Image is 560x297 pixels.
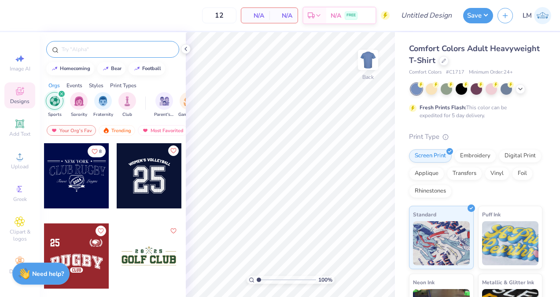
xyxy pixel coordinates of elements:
[142,66,161,71] div: football
[499,149,542,163] div: Digital Print
[46,92,63,118] button: filter button
[159,96,169,106] img: Parent's Weekend Image
[485,167,509,180] div: Vinyl
[318,276,332,284] span: 100 %
[93,92,113,118] div: filter for Fraternity
[409,43,540,66] span: Comfort Colors Adult Heavyweight T-Shirt
[154,92,174,118] div: filter for Parent's Weekend
[523,11,532,21] span: LM
[142,127,149,134] img: most_fav.gif
[46,62,94,75] button: homecoming
[74,96,84,106] img: Sorority Image
[178,92,199,118] button: filter button
[99,149,102,154] span: 8
[168,226,179,236] button: Like
[66,82,82,89] div: Events
[362,73,374,81] div: Back
[122,111,132,118] span: Club
[138,125,188,136] div: Most Favorited
[409,167,444,180] div: Applique
[102,66,109,71] img: trend_line.gif
[523,7,551,24] a: LM
[409,132,542,142] div: Print Type
[168,145,179,156] button: Like
[482,278,534,287] span: Metallic & Glitter Ink
[48,82,60,89] div: Orgs
[409,149,452,163] div: Screen Print
[9,130,30,137] span: Add Text
[154,92,174,118] button: filter button
[70,92,88,118] button: filter button
[420,104,466,111] strong: Fresh Prints Flash:
[409,69,442,76] span: Comfort Colors
[394,7,459,24] input: Untitled Design
[413,278,435,287] span: Neon Ink
[118,92,136,118] div: filter for Club
[97,62,125,75] button: bear
[61,45,173,54] input: Try "Alpha"
[32,270,64,278] strong: Need help?
[247,11,264,20] span: N/A
[60,66,90,71] div: homecoming
[96,226,106,236] button: Like
[447,167,482,180] div: Transfers
[275,11,292,20] span: N/A
[10,65,30,72] span: Image AI
[122,96,132,106] img: Club Image
[88,145,106,157] button: Like
[133,66,140,71] img: trend_line.gif
[70,92,88,118] div: filter for Sorority
[4,228,35,242] span: Clipart & logos
[129,62,165,75] button: football
[482,210,501,219] span: Puff Ink
[10,98,29,105] span: Designs
[413,210,436,219] span: Standard
[98,96,108,106] img: Fraternity Image
[409,185,452,198] div: Rhinestones
[469,69,513,76] span: Minimum Order: 24 +
[47,125,96,136] div: Your Org's Fav
[454,149,496,163] div: Embroidery
[93,111,113,118] span: Fraternity
[50,96,60,106] img: Sports Image
[89,82,103,89] div: Styles
[110,82,136,89] div: Print Types
[420,104,528,119] div: This color can be expedited for 5 day delivery.
[482,221,539,265] img: Puff Ink
[46,92,63,118] div: filter for Sports
[11,163,29,170] span: Upload
[413,221,470,265] img: Standard
[118,92,136,118] button: filter button
[51,127,58,134] img: most_fav.gif
[9,268,30,275] span: Decorate
[331,11,341,20] span: N/A
[178,92,199,118] div: filter for Game Day
[463,8,493,23] button: Save
[178,111,199,118] span: Game Day
[103,127,110,134] img: trending.gif
[534,7,551,24] img: Livi Miles
[184,96,194,106] img: Game Day Image
[512,167,533,180] div: Foil
[359,51,377,69] img: Back
[202,7,236,23] input: – –
[111,66,122,71] div: bear
[93,92,113,118] button: filter button
[51,66,58,71] img: trend_line.gif
[13,196,27,203] span: Greek
[99,125,135,136] div: Trending
[154,111,174,118] span: Parent's Weekend
[446,69,464,76] span: # C1717
[346,12,356,19] span: FREE
[48,111,62,118] span: Sports
[71,111,87,118] span: Sorority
